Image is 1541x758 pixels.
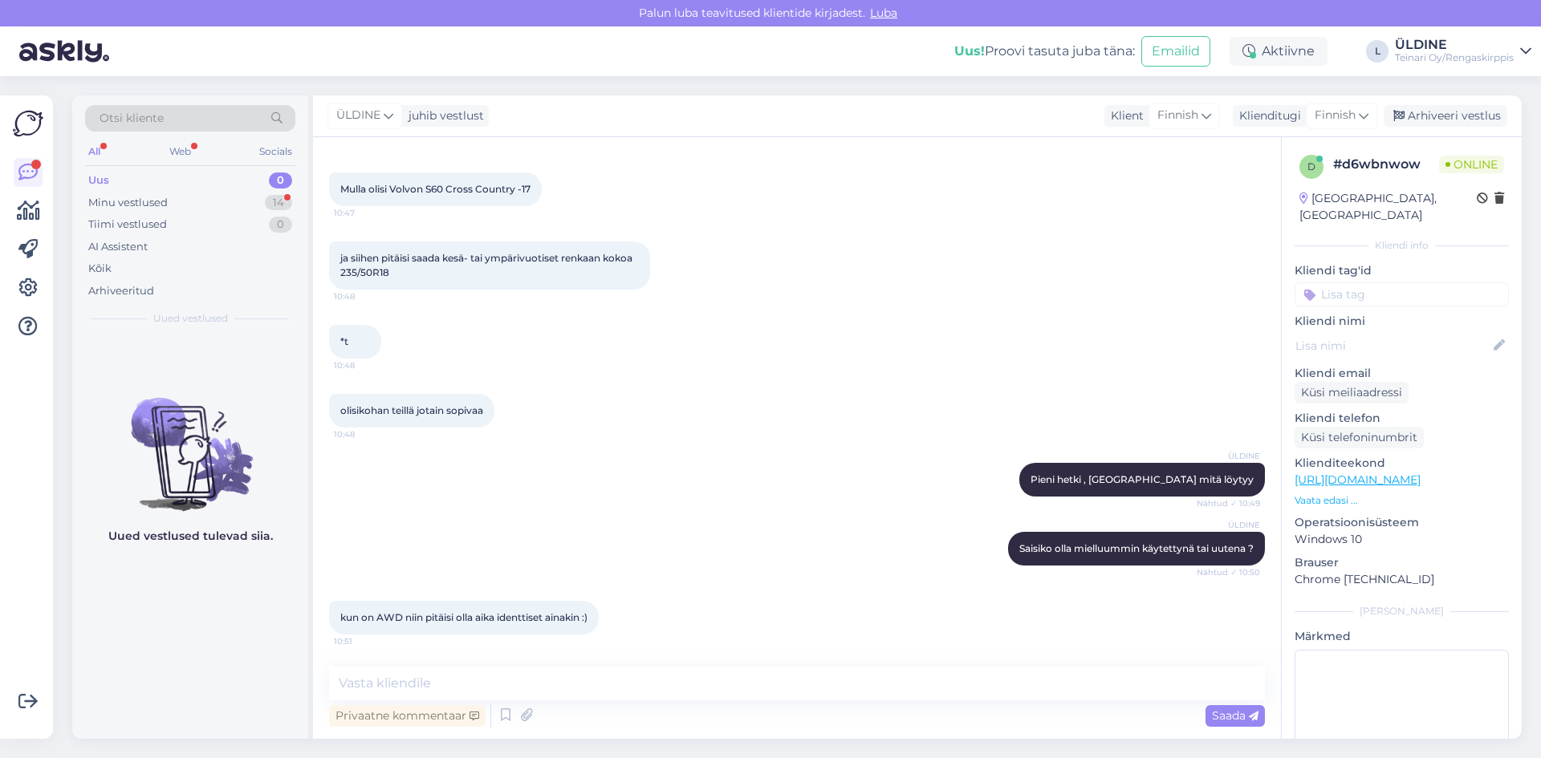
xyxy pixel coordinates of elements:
div: Minu vestlused [88,195,168,211]
span: ja siihen pitäisi saada kesä- tai ympärivuotiset renkaan kokoa 235/50R18 [340,252,635,278]
span: d [1307,160,1315,172]
div: L [1366,40,1389,63]
p: Brauser [1295,554,1509,571]
div: Tiimi vestlused [88,217,167,233]
div: Aktiivne [1230,37,1328,66]
span: 10:48 [334,428,394,440]
p: Kliendi telefon [1295,410,1509,427]
span: 10:48 [334,359,394,371]
span: ÜLDINE [1200,519,1260,531]
p: Windows 10 [1295,531,1509,548]
span: Luba [865,6,902,20]
span: 10:48 [334,290,394,302]
span: Pieni hetki , [GEOGRAPHIC_DATA] mitä löytyy [1031,473,1254,485]
input: Lisa nimi [1295,337,1490,355]
div: Socials [256,141,295,162]
div: Web [166,141,194,162]
span: olisikohan teillä jotain sopivaa [340,404,483,416]
span: 10:51 [334,635,394,647]
a: [URL][DOMAIN_NAME] [1295,472,1421,487]
div: [PERSON_NAME] [1295,604,1509,618]
p: Kliendi email [1295,365,1509,382]
span: Otsi kliente [100,110,164,127]
input: Lisa tag [1295,282,1509,306]
span: Finnish [1315,107,1356,124]
div: 14 [265,195,292,211]
p: Kliendi nimi [1295,313,1509,330]
div: 0 [269,217,292,233]
div: All [85,141,104,162]
span: Online [1439,156,1504,173]
div: juhib vestlust [402,107,484,124]
div: ÜLDINE [1395,39,1514,51]
div: Uus [88,172,109,188]
p: Chrome [TECHNICAL_ID] [1295,571,1509,588]
div: Klient [1104,107,1144,124]
span: 10:47 [334,207,394,219]
div: Kõik [88,261,112,277]
p: Märkmed [1295,628,1509,645]
p: Kliendi tag'id [1295,262,1509,279]
button: Emailid [1141,36,1210,67]
span: Uued vestlused [153,311,228,326]
div: Küsi meiliaadressi [1295,382,1409,403]
div: Proovi tasuta juba täna: [954,42,1135,61]
p: Klienditeekond [1295,455,1509,472]
div: Arhiveeri vestlus [1384,105,1507,127]
div: # d6wbnwow [1333,155,1439,174]
img: Askly Logo [13,108,43,139]
b: Uus! [954,43,985,59]
div: Klienditugi [1233,107,1301,124]
div: AI Assistent [88,239,148,255]
span: Nähtud ✓ 10:50 [1197,566,1260,578]
span: Saada [1212,708,1258,723]
p: Vaata edasi ... [1295,493,1509,508]
span: Finnish [1157,107,1198,124]
div: Privaatne kommentaar [329,705,486,727]
span: Mulla olisi Volvon S60 Cross Country -17 [340,183,531,195]
img: No chats [72,369,308,513]
span: ÜLDINE [336,107,380,124]
span: Saisiko olla mielluummin käytettynä tai uutena ? [1019,542,1254,554]
div: Teinari Oy/Rengaskirppis [1395,51,1514,64]
div: Arhiveeritud [88,283,154,299]
span: kun on AWD niin pitäisi olla aika identtiset ainakin :) [340,611,588,623]
span: ÜLDINE [1200,450,1260,462]
a: ÜLDINETeinari Oy/Rengaskirppis [1395,39,1531,64]
div: Kliendi info [1295,238,1509,253]
div: Küsi telefoninumbrit [1295,427,1424,448]
p: Uued vestlused tulevad siia. [108,528,273,545]
span: Nähtud ✓ 10:49 [1197,497,1260,509]
div: 0 [269,172,292,188]
p: Operatsioonisüsteem [1295,514,1509,531]
div: [GEOGRAPHIC_DATA], [GEOGRAPHIC_DATA] [1299,190,1477,224]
